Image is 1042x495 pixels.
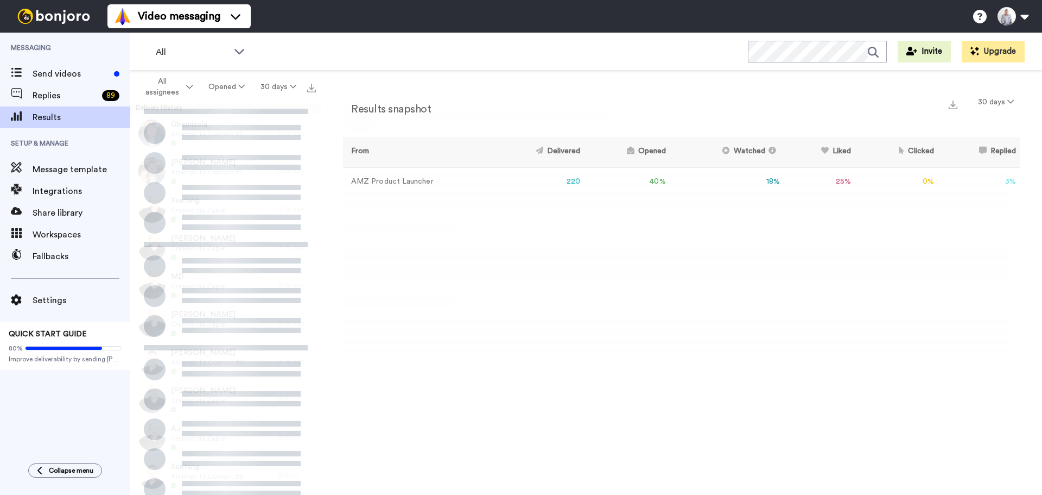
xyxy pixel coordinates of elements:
[584,137,670,167] th: Opened
[33,89,98,102] span: Replies
[171,320,236,329] span: Created via Zapier
[33,206,130,220] span: Share library
[784,167,855,197] td: 25 %
[140,76,184,98] span: All assignees
[171,461,244,472] span: Xuefang
[171,157,242,168] span: [PERSON_NAME]
[33,163,130,176] span: Message template
[171,423,226,434] span: AJ
[171,282,226,291] span: Created via Zapier
[171,244,236,253] span: Created via Zapier
[130,103,321,114] div: Delivery History
[278,205,316,214] div: 21 hr ago
[278,319,316,328] div: 21 hr ago
[102,90,119,101] div: 89
[171,434,226,443] span: Created via Zapier
[278,357,316,366] div: 21 hr ago
[138,158,166,185] img: 1c0306c6-3952-4b8c-8fb7-76a2135e68b8-thumb.jpg
[33,294,130,307] span: Settings
[130,114,321,152] a: GbemisolaAttempt To Contact #115 hr ago
[130,380,321,418] a: [PERSON_NAME]Created via Zapier[DATE]
[855,167,938,197] td: 0 %
[171,195,226,206] span: Xuefang
[584,167,670,197] td: 40 %
[171,168,242,177] span: Attempt To Contact #1
[171,309,236,320] span: [PERSON_NAME]
[343,167,491,197] td: AMZ Product Launcher
[491,137,584,167] th: Delivered
[278,243,316,252] div: 21 hr ago
[278,129,316,137] div: 15 hr ago
[33,67,110,80] span: Send videos
[9,344,23,353] span: 80%
[949,101,957,109] img: export.svg
[33,250,130,263] span: Fallbacks
[13,9,94,24] img: bj-logo-header-white.svg
[130,190,321,228] a: XuefangCreated via Zapier21 hr ago
[171,206,226,215] span: Created via Zapier
[130,266,321,304] a: MDCreated via Zapier21 hr ago
[252,77,304,97] button: 30 days
[171,271,226,282] span: MD
[130,152,321,190] a: [PERSON_NAME]Attempt To Contact #115 hr ago
[343,103,431,115] h2: Results snapshot
[898,41,951,62] button: Invite
[938,137,1020,167] th: Replied
[491,167,584,197] td: 220
[855,137,938,167] th: Clicked
[171,385,236,396] span: [PERSON_NAME]
[171,119,242,130] span: Gbemisola
[138,310,166,337] img: f4c9e037-4bb7-4a09-bd3a-8b7d9ede2e2c-thumb.jpg
[171,396,236,405] span: Created via Zapier
[9,355,122,364] span: Improve deliverability by sending [PERSON_NAME]’s from your own email
[9,330,87,338] span: QUICK START GUIDE
[278,167,316,176] div: 15 hr ago
[171,130,242,139] span: Attempt To Contact #1
[130,456,321,494] a: XuefangAttempt To Contact #2[DATE]
[138,234,166,261] img: 2738b413-0ea1-454b-bac5-ec54f911b6c9-thumb.jpg
[156,46,228,59] span: All
[971,92,1020,112] button: 30 days
[343,137,491,167] th: From
[278,395,316,404] div: [DATE]
[278,433,316,442] div: [DATE]
[138,196,166,223] img: daada8bc-9765-4acd-a180-41d42e3ceb7b-thumb.jpg
[138,272,166,299] img: 0e192fef-c2df-4dce-951e-f85afc5bc077-thumb.jpg
[278,281,316,290] div: 21 hr ago
[670,167,784,197] td: 18 %
[278,471,316,480] div: [DATE]
[130,228,321,266] a: [PERSON_NAME]Created via Zapier21 hr ago
[114,8,131,25] img: vm-color.svg
[130,342,321,380] a: [PERSON_NAME]Attempt To Contact #221 hr ago
[171,358,244,367] span: Attempt To Contact #2
[138,386,166,413] img: 7b226075-f998-4c4a-bfdd-9b7f9bb5da01-thumb.jpg
[307,84,316,92] img: export.svg
[171,347,244,358] span: [PERSON_NAME]
[33,185,130,198] span: Integrations
[304,79,319,95] button: Export all results that match these filters now.
[171,233,236,244] span: [PERSON_NAME]
[138,9,220,24] span: Video messaging
[138,424,166,451] img: c214f5ee-a162-43a9-942b-71c9969bf179-thumb.jpg
[130,304,321,342] a: [PERSON_NAME]Created via Zapier21 hr ago
[938,167,1020,197] td: 3 %
[138,462,166,489] img: 9571f92c-1dc7-4af0-a1cd-6f5d52696fbf-thumb.jpg
[33,228,130,241] span: Workspaces
[130,418,321,456] a: AJCreated via Zapier[DATE]
[33,111,130,124] span: Results
[670,137,784,167] th: Watched
[49,466,93,475] span: Collapse menu
[945,96,961,112] button: Export a summary of each team member’s results that match this filter now.
[28,463,102,478] button: Collapse menu
[784,137,855,167] th: Liked
[201,77,253,97] button: Opened
[138,120,166,147] img: 769602b0-4470-4887-90cf-38115980a841-thumb.jpg
[132,72,201,102] button: All assignees
[138,348,166,375] img: 9f7d7b89-1d53-466a-943b-ebe89475cdda-thumb.jpg
[171,472,244,481] span: Attempt To Contact #2
[962,41,1025,62] button: Upgrade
